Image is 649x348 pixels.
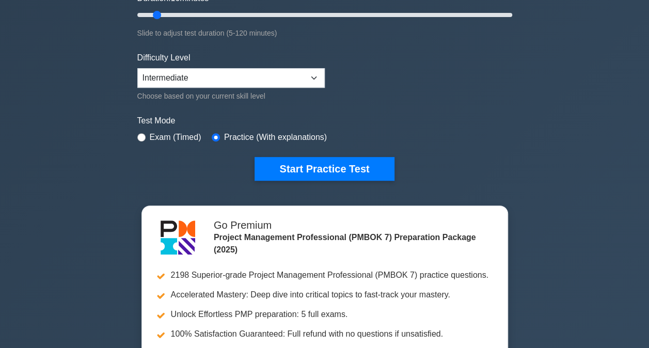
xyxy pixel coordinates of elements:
div: Choose based on your current skill level [137,90,325,102]
label: Exam (Timed) [150,131,201,144]
label: Difficulty Level [137,52,191,64]
button: Start Practice Test [255,157,394,181]
label: Practice (With explanations) [224,131,327,144]
label: Test Mode [137,115,512,127]
div: Slide to adjust test duration (5-120 minutes) [137,27,512,39]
